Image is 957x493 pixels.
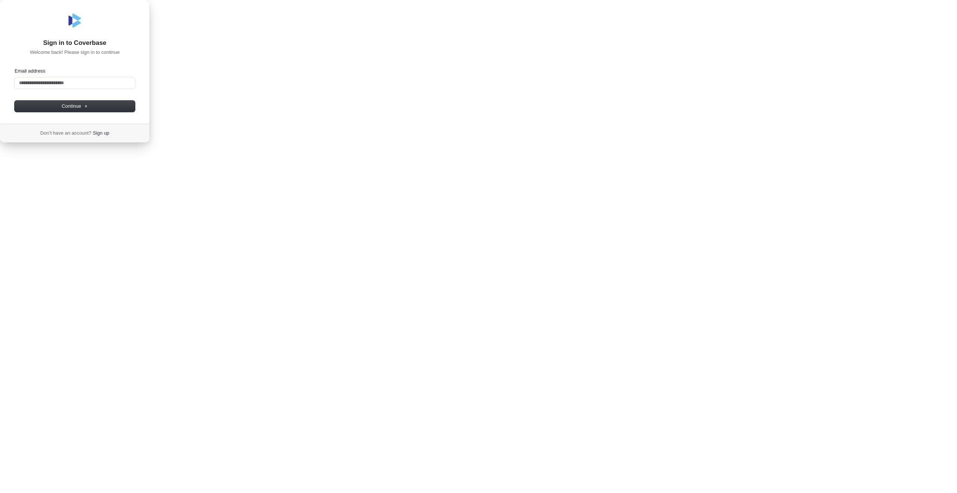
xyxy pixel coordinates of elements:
[66,12,84,30] img: Coverbase
[15,49,135,56] p: Welcome back! Please sign in to continue
[15,101,135,112] button: Continue
[62,103,88,110] span: Continue
[93,130,109,137] a: Sign up
[40,130,92,137] span: Don’t have an account?
[15,68,45,74] label: Email address
[15,39,135,48] h1: Sign in to Coverbase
